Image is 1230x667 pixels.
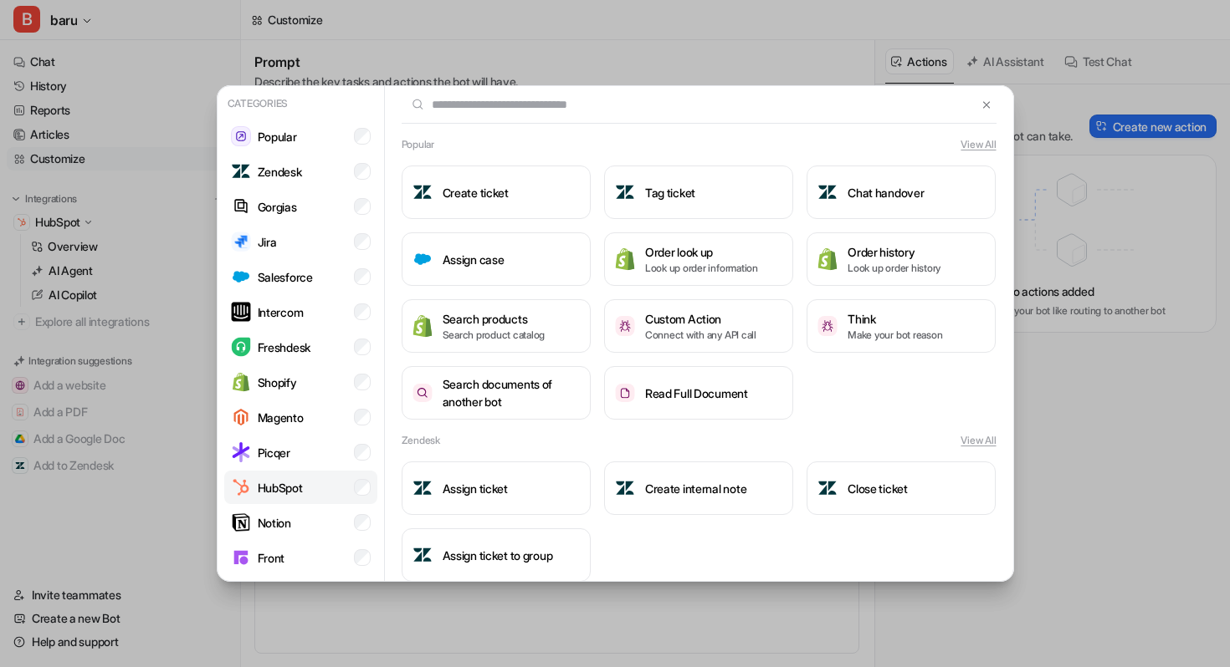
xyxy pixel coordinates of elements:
[258,549,285,567] p: Front
[848,310,942,328] h3: Think
[258,303,304,321] p: Intercom
[615,182,635,202] img: Tag ticket
[413,182,433,202] img: Create ticket
[848,261,940,276] p: Look up order history
[402,461,591,515] button: Assign ticketAssign ticket
[402,165,591,219] button: Create ticketCreate ticket
[413,249,433,269] img: Assign case
[604,299,793,353] button: Custom ActionCustom ActionConnect with any API call
[443,375,580,410] h3: Search documents of another bot
[604,232,793,286] button: Order look upOrder look upLook up order information
[807,232,996,286] button: Order historyOrder historyLook up order history
[258,374,297,391] p: Shopify
[645,310,756,328] h3: Custom Action
[258,479,303,496] p: HubSpot
[615,384,635,403] img: Read Full Document
[224,93,377,115] p: Categories
[413,545,433,565] img: Assign ticket to group
[443,480,508,497] h3: Assign ticket
[258,128,297,145] p: Popular
[645,480,746,497] h3: Create internal note
[402,232,591,286] button: Assign caseAssign case
[443,310,546,328] h3: Search products
[615,316,635,335] img: Custom Action
[615,247,635,270] img: Order look up
[413,384,433,403] img: Search documents of another bot
[645,328,756,343] p: Connect with any API call
[402,433,440,448] h2: Zendesk
[807,165,996,219] button: Chat handoverChat handover
[645,243,758,261] h3: Order look up
[413,314,433,337] img: Search products
[848,243,940,261] h3: Order history
[258,163,302,181] p: Zendesk
[817,478,838,498] img: Close ticket
[413,478,433,498] img: Assign ticket
[604,461,793,515] button: Create internal noteCreate internal note
[645,384,748,402] h3: Read Full Document
[645,261,758,276] p: Look up order information
[402,137,434,152] h2: Popular
[443,328,546,343] p: Search product catalog
[258,409,304,426] p: Magento
[258,514,291,532] p: Notion
[615,478,635,498] img: Create internal note
[604,366,793,420] button: Read Full DocumentRead Full Document
[807,299,996,353] button: ThinkThinkMake your bot reason
[402,299,591,353] button: Search productsSearch productsSearch product catalog
[961,433,996,448] button: View All
[848,184,924,201] h3: Chat handover
[817,182,838,202] img: Chat handover
[848,328,942,343] p: Make your bot reason
[645,184,695,201] h3: Tag ticket
[961,137,996,152] button: View All
[443,184,509,201] h3: Create ticket
[443,251,505,268] h3: Assign case
[604,165,793,219] button: Tag ticketTag ticket
[817,316,838,335] img: Think
[443,547,553,564] h3: Assign ticket to group
[258,198,297,216] p: Gorgias
[402,528,591,582] button: Assign ticket to groupAssign ticket to group
[807,461,996,515] button: Close ticketClose ticket
[817,247,838,270] img: Order history
[258,444,290,461] p: Picqer
[258,268,313,286] p: Salesforce
[258,339,310,356] p: Freshdesk
[402,366,591,420] button: Search documents of another botSearch documents of another bot
[848,480,908,497] h3: Close ticket
[258,233,277,251] p: Jira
